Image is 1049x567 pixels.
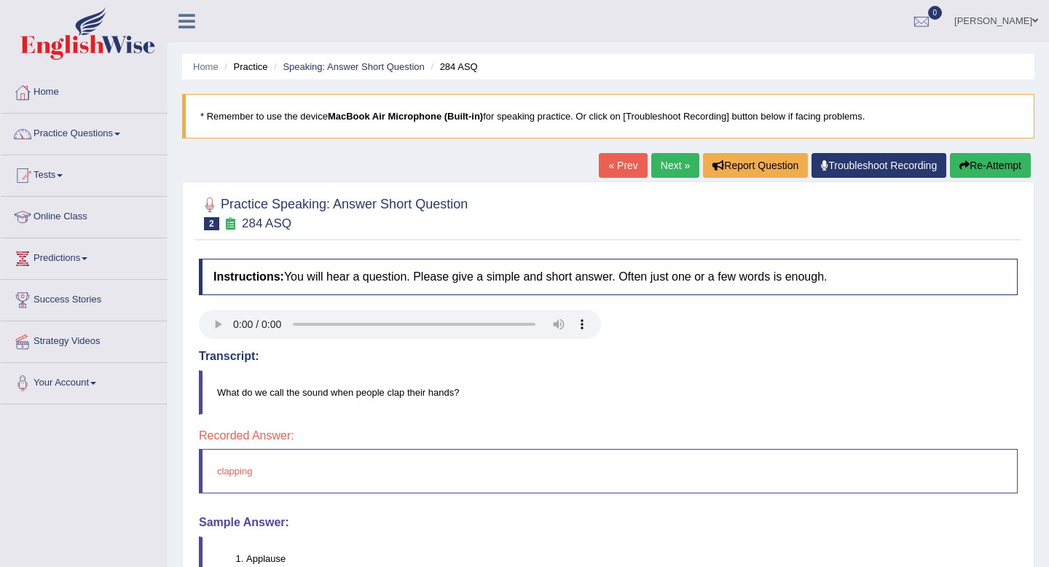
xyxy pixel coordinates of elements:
[193,61,219,72] a: Home
[199,194,468,230] h2: Practice Speaking: Answer Short Question
[1,114,167,150] a: Practice Questions
[223,217,238,231] small: Exam occurring question
[246,552,1017,566] li: Applause
[1,197,167,233] a: Online Class
[328,111,483,122] b: MacBook Air Microphone (Built-in)
[812,153,946,178] a: Troubleshoot Recording
[950,153,1031,178] button: Re-Attempt
[283,61,424,72] a: Speaking: Answer Short Question
[1,280,167,316] a: Success Stories
[199,370,1018,415] blockquote: What do we call the sound when people clap their hands?
[1,363,167,399] a: Your Account
[1,238,167,275] a: Predictions
[182,94,1034,138] blockquote: * Remember to use the device for speaking practice. Or click on [Troubleshoot Recording] button b...
[651,153,699,178] a: Next »
[199,449,1018,493] blockquote: clapping
[204,217,219,230] span: 2
[1,155,167,192] a: Tests
[703,153,808,178] button: Report Question
[221,60,267,74] li: Practice
[213,270,284,283] b: Instructions:
[199,259,1018,295] h4: You will hear a question. Please give a simple and short answer. Often just one or a few words is...
[1,321,167,358] a: Strategy Videos
[928,6,943,20] span: 0
[199,429,1018,442] h4: Recorded Answer:
[199,516,1018,529] h4: Sample Answer:
[427,60,477,74] li: 284 ASQ
[1,72,167,109] a: Home
[199,350,1018,363] h4: Transcript:
[599,153,647,178] a: « Prev
[242,216,291,230] small: 284 ASQ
